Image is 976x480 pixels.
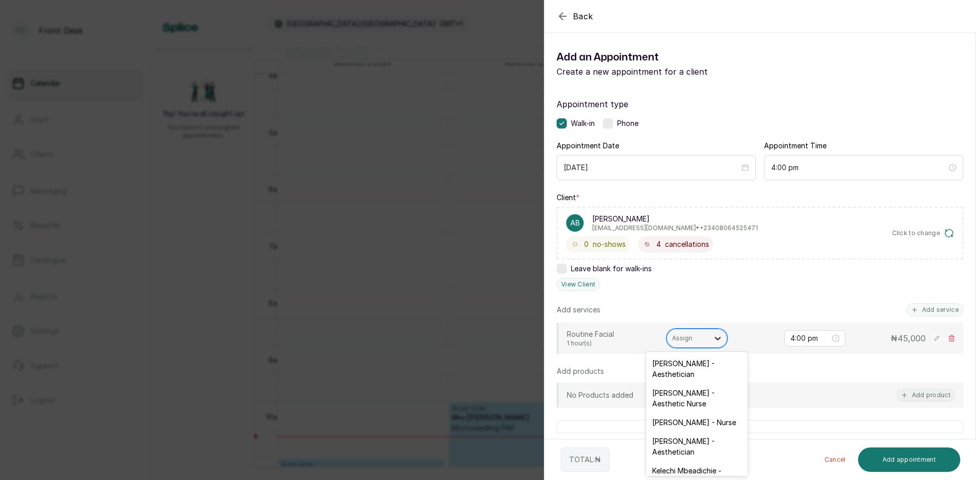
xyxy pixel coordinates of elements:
div: [PERSON_NAME] - Aesthetician [646,432,748,461]
h1: Add an Appointment [557,49,760,66]
span: 45,000 [898,333,926,343]
p: [PERSON_NAME] [592,214,758,224]
button: Add service [906,303,963,316]
div: [PERSON_NAME] - Aesthetic Nurse [646,383,748,413]
button: Click to change [892,228,955,238]
p: No Products added [567,390,633,400]
p: [EMAIL_ADDRESS][DOMAIN_NAME] • +234 08064525471 [592,224,758,232]
input: Select time [790,333,830,344]
div: [PERSON_NAME] - Aesthetician [646,354,748,383]
span: no-shows [593,239,626,249]
div: [PERSON_NAME] - Nurse [646,413,748,432]
span: Leave blank for walk-ins [571,264,652,274]
p: 1 hour(s) [567,339,658,347]
span: Back [573,10,593,22]
span: 4 [656,239,661,249]
span: Walk-in [571,118,595,129]
input: Select time [771,162,947,173]
p: AB [570,218,580,228]
label: Appointment Time [764,141,827,151]
input: Select date [564,162,740,173]
label: Appointment Date [557,141,619,151]
span: cancellations [665,239,709,249]
button: Add product [896,389,955,402]
span: 0 [584,239,589,249]
p: TOTAL: ₦ [569,455,601,465]
p: Add products [557,366,604,376]
p: Routine Facial [567,329,658,339]
button: Add appointment [858,447,961,472]
p: Add services [557,305,600,315]
button: View Client [557,278,600,291]
span: Phone [617,118,638,129]
p: Create a new appointment for a client [557,66,760,78]
span: Click to change [892,229,940,237]
button: Cancel [816,447,854,472]
p: ₦ [891,332,926,344]
label: Client [557,193,579,203]
button: Back [557,10,593,22]
label: Appointment type [557,98,963,110]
